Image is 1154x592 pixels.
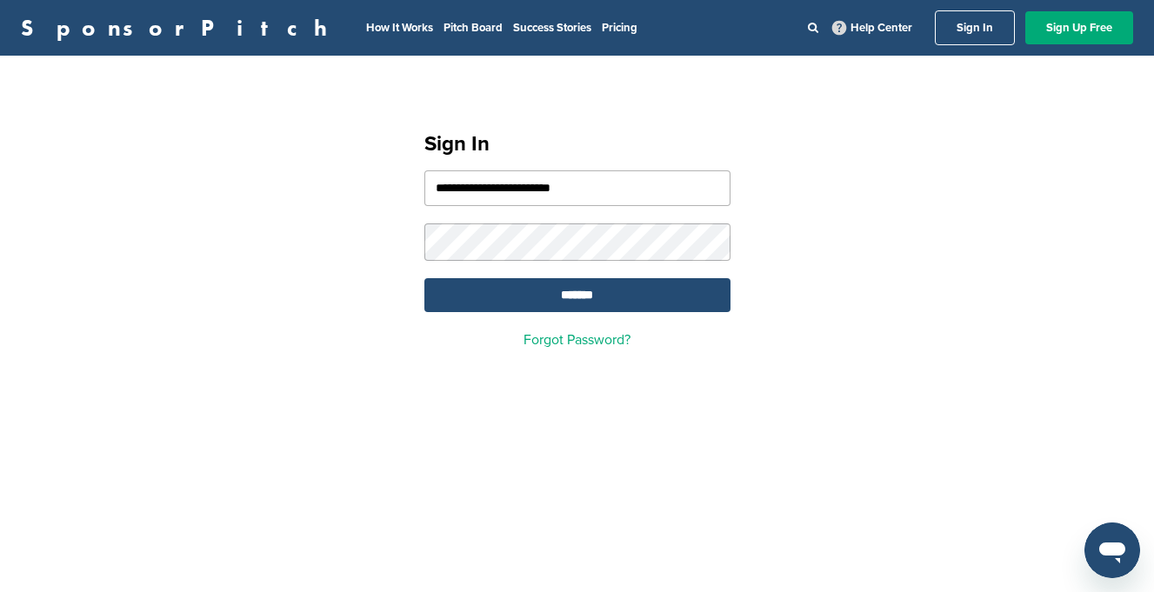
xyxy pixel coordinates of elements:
a: Sign Up Free [1025,11,1133,44]
a: How It Works [366,21,433,35]
a: Success Stories [513,21,591,35]
iframe: Button to launch messaging window [1084,522,1140,578]
h1: Sign In [424,129,730,160]
a: Help Center [829,17,916,38]
a: Forgot Password? [524,331,630,349]
a: Pricing [602,21,637,35]
a: SponsorPitch [21,17,338,39]
a: Sign In [935,10,1015,45]
a: Pitch Board [444,21,503,35]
